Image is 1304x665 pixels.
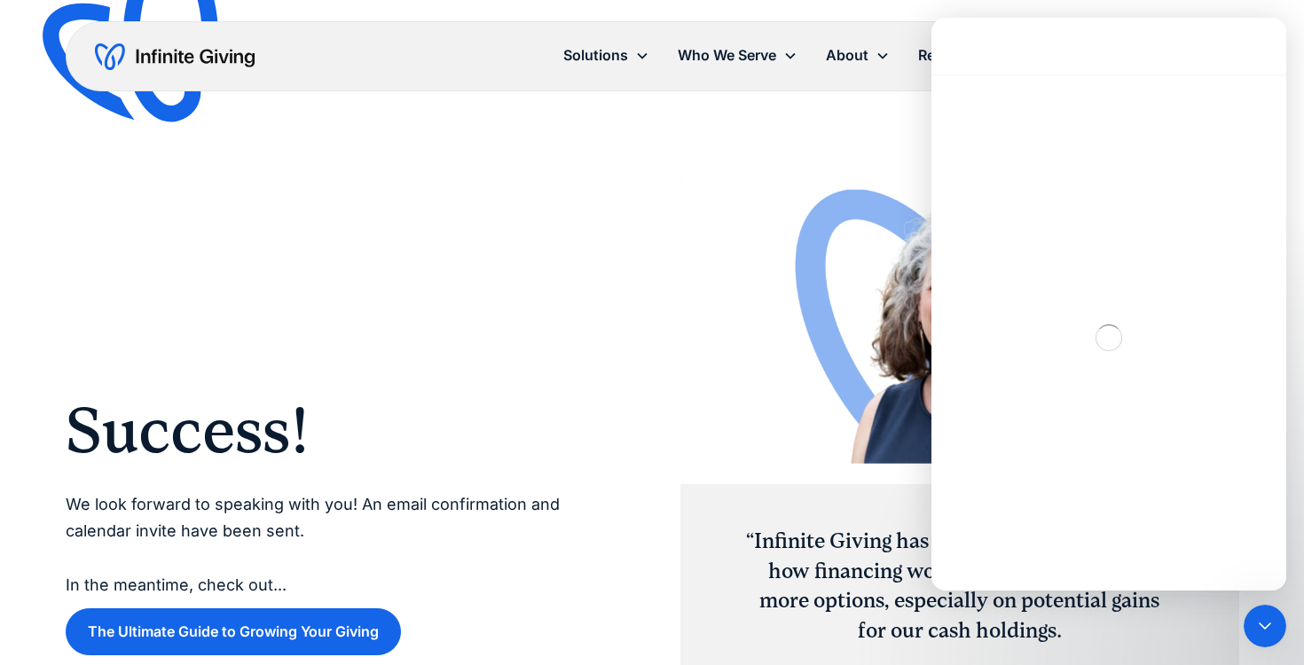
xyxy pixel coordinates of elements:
a: home [95,43,255,71]
div: Who We Serve [664,36,812,74]
iframe: Intercom live chat [931,18,1286,591]
p: We look forward to speaking with you! An email confirmation and calendar invite have been sent. I... [66,491,562,599]
div: Resources [918,43,990,67]
div: About [812,36,904,74]
a: The Ultimate Guide to Growing Your Giving [66,608,401,655]
h2: Success! [66,393,562,469]
div: Solutions [549,36,664,74]
div: About [826,43,868,67]
iframe: Intercom live chat [1244,605,1286,647]
div: Who We Serve [678,43,776,67]
div: Resources [904,36,1025,74]
div: Solutions [563,43,628,67]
